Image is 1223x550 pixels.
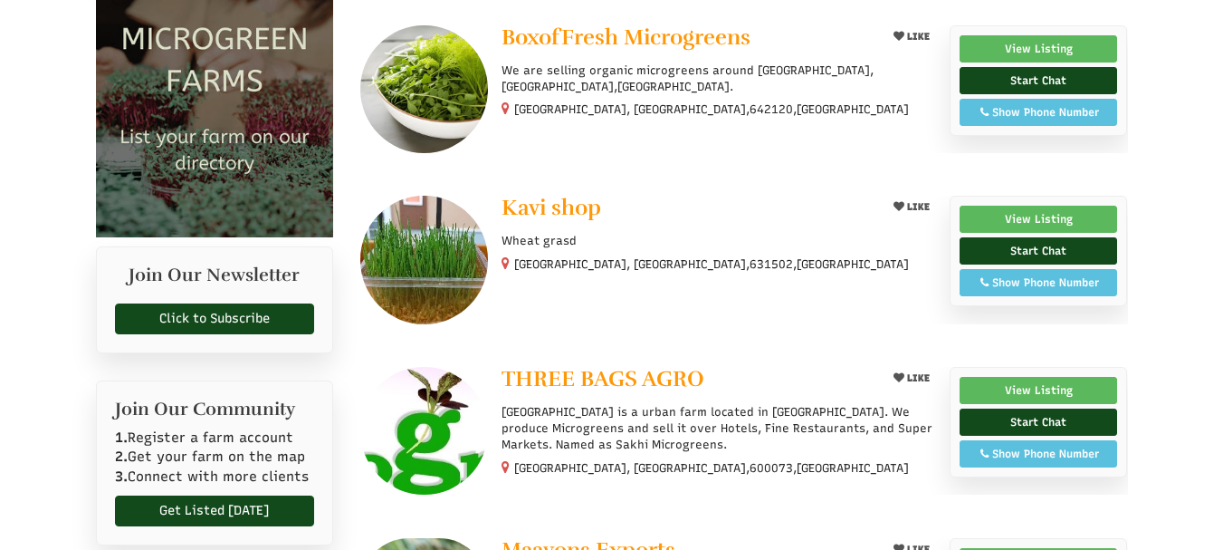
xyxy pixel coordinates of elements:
[904,201,930,213] span: LIKE
[115,265,315,294] h2: Join Our Newsletter
[115,449,128,465] b: 2.
[797,101,909,118] span: [GEOGRAPHIC_DATA]
[750,460,793,477] span: 600073
[960,409,1118,436] a: Start Chat
[502,25,872,53] a: BoxofFresh Microgreens
[887,25,936,48] button: LIKE
[887,196,936,218] button: LIKE
[960,35,1118,63] a: View Listing
[502,63,935,95] p: We are selling organic microgreens around [GEOGRAPHIC_DATA],[GEOGRAPHIC_DATA],[GEOGRAPHIC_DATA].
[514,461,909,475] small: [GEOGRAPHIC_DATA], [GEOGRAPHIC_DATA], ,
[115,429,315,487] p: Register a farm account Get your farm on the map Connect with more clients
[797,460,909,477] span: [GEOGRAPHIC_DATA]
[115,400,315,420] h2: Join Our Community
[360,25,488,153] img: BoxofFresh Microgreens
[502,194,601,221] span: Kavi shop
[970,446,1108,462] div: Show Phone Number
[502,196,872,224] a: Kavi shop
[502,24,750,51] span: BoxofFresh Microgreens
[960,377,1118,404] a: View Listing
[115,429,128,446] b: 1.
[360,367,488,495] img: THREE BAGS AGRO
[750,101,793,118] span: 642120
[750,256,793,273] span: 631502
[115,304,315,334] a: Click to Subscribe
[502,365,704,392] span: THREE BAGS AGRO
[904,372,930,384] span: LIKE
[887,367,936,390] button: LIKE
[970,104,1108,121] div: Show Phone Number
[502,233,935,249] p: Wheat grasd
[904,31,930,43] span: LIKE
[502,367,872,395] a: THREE BAGS AGRO
[502,404,935,454] p: [GEOGRAPHIC_DATA] is a urban farm located in [GEOGRAPHIC_DATA]. We produce Microgreens and sell i...
[960,237,1118,265] a: Start Chat
[960,67,1118,94] a: Start Chat
[514,257,909,271] small: [GEOGRAPHIC_DATA], [GEOGRAPHIC_DATA], ,
[360,196,488,323] img: Kavi shop
[115,496,315,526] a: Get Listed [DATE]
[970,275,1108,291] div: Show Phone Number
[960,206,1118,233] a: View Listing
[797,256,909,273] span: [GEOGRAPHIC_DATA]
[514,102,909,116] small: [GEOGRAPHIC_DATA], [GEOGRAPHIC_DATA], ,
[115,468,128,485] b: 3.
